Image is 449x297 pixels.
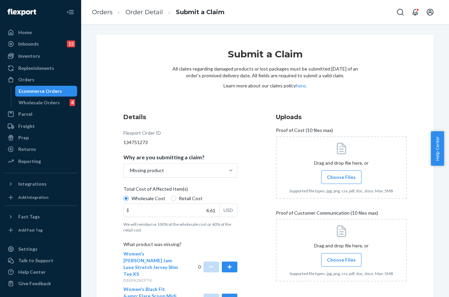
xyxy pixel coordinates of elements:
[18,65,54,72] div: Replenishments
[18,280,51,287] div: Give Feedback
[18,158,41,165] div: Reporting
[18,194,48,200] div: Add Integration
[219,204,237,217] div: USD
[92,8,113,16] a: Orders
[123,251,178,277] span: Women's [PERSON_NAME] Jam Luxe Stretch Jersey Slim Tee XS
[18,123,35,130] div: Freight
[4,278,77,289] button: Give Feedback
[123,241,237,250] p: What product was missing?
[276,210,378,219] span: Proof of Customer Communication (10 files max)
[4,63,77,74] a: Replenishments
[19,99,60,106] div: Wholesale Orders
[4,27,77,38] a: Home
[296,83,306,88] a: here
[394,5,407,19] button: Open Search Box
[15,97,77,108] a: Wholesale Orders4
[198,250,238,283] div: 0
[4,255,77,266] a: Talk to Support
[4,156,77,167] a: Reporting
[276,127,333,136] span: Proof of Cost (10 files max)
[176,8,224,16] a: Submit a Claim
[4,244,77,254] a: Settings
[130,167,164,174] div: Missing product
[4,211,77,222] button: Fast Tags
[123,221,237,233] p: We will reimburse 100% of the wholesale cost or 40% of the retail cost
[125,8,163,16] a: Order Detail
[423,5,437,19] button: Open account menu
[4,74,77,85] a: Orders
[18,257,53,264] div: Talk to Support
[4,267,77,277] a: Help Center
[18,29,32,36] div: Home
[172,82,358,89] p: Learn more about our claims policy .
[15,86,77,97] a: Ecommerce Orders
[276,113,407,122] h3: Uploads
[87,2,230,22] ol: breadcrumbs
[4,132,77,143] a: Prep
[123,113,237,122] h3: Details
[124,204,219,217] input: $USD
[70,99,75,106] div: 4
[408,5,422,19] button: Open notifications
[4,51,77,61] a: Inventory
[18,246,38,252] div: Settings
[4,144,77,155] a: Returns
[18,134,29,141] div: Prep
[129,167,130,174] input: Why are you submitting a claim?Missing product
[4,179,77,189] button: Integrations
[171,196,176,201] input: Retail Cost
[18,146,36,153] div: Returns
[7,9,36,16] img: Flexport logo
[18,111,32,117] div: Parcel
[64,5,77,19] button: Close Navigation
[431,131,444,166] button: Help Center
[18,227,43,233] div: Add Fast Tag
[327,174,356,181] span: Choose Files
[327,256,356,263] span: Choose Files
[123,154,205,161] p: Why are you submitting a claim?
[19,88,62,94] div: Ecommerce Orders
[4,192,77,203] a: Add Integration
[123,277,181,283] p: D3GFK2XCFTV
[4,38,77,49] a: Inbounds15
[123,130,161,139] div: Flexport Order ID
[18,181,47,187] div: Integrations
[18,76,34,83] div: Orders
[18,269,46,275] div: Help Center
[4,225,77,236] a: Add Fast Tag
[4,121,77,132] a: Freight
[18,40,39,47] div: Inbounds
[179,195,203,202] span: Retail Cost
[18,53,40,59] div: Inventory
[172,65,358,79] p: All claims regarding damaged products or lost packages must be submitted [DATE] of an order’s pro...
[4,109,77,119] a: Parcel
[124,204,132,217] div: $
[132,195,165,202] span: Wholesale Cost
[18,213,40,220] div: Fast Tags
[172,48,358,65] h1: Submit a Claim
[123,139,237,146] div: 134751273
[123,186,188,195] span: Total Cost of Affected Item(s)
[67,40,75,47] div: 15
[123,196,129,201] input: Wholesale Cost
